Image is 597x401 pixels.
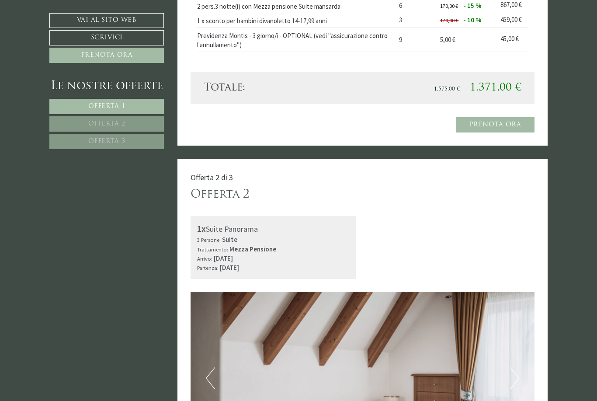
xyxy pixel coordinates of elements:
[197,246,228,253] small: Trattamento:
[510,367,519,389] button: Next
[158,7,187,21] div: [DATE]
[396,28,437,52] td: 9
[197,28,396,52] td: Previdenza Montis - 3 giorno/i - OPTIONAL (vedi "assicurazione contro l'annullamento")
[191,187,250,203] div: Offerta 2
[88,121,125,127] span: Offerta 2
[497,13,528,28] td: 459,00 €
[49,30,164,45] a: Scrivici
[197,255,212,262] small: Arrivo:
[440,3,458,9] span: 170,00 €
[297,230,345,246] button: Invia
[49,48,164,63] a: Prenota ora
[206,367,215,389] button: Previous
[88,138,125,145] span: Offerta 3
[229,245,276,253] b: Mezza Pensione
[456,117,535,133] a: Prenota ora
[197,80,363,95] div: Totale:
[470,83,521,93] span: 1.371,00 €
[222,235,237,244] b: Suite
[434,87,460,92] span: 1.575,00 €
[7,23,120,48] div: Buon giorno, come possiamo aiutarla?
[88,103,125,110] span: Offerta 1
[13,25,116,31] div: Montis – Active Nature Spa
[440,35,455,44] span: 5,00 €
[220,263,239,272] b: [DATE]
[214,254,233,262] b: [DATE]
[463,1,482,10] span: - 15 %
[13,41,116,46] small: 21:34
[197,264,219,271] small: Partenza:
[463,16,482,24] span: - 10 %
[440,17,458,24] span: 170,00 €
[497,28,528,52] td: 45,00 €
[197,223,350,235] div: Suite Panorama
[191,172,233,182] span: Offerta 2 di 3
[197,236,221,243] small: 3 Persone:
[49,13,164,28] a: Vai al sito web
[396,13,437,28] td: 3
[197,223,206,234] b: 1x
[197,13,396,28] td: 1 x sconto per bambini divanoletto 14-17,99 anni
[49,78,164,94] div: Le nostre offerte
